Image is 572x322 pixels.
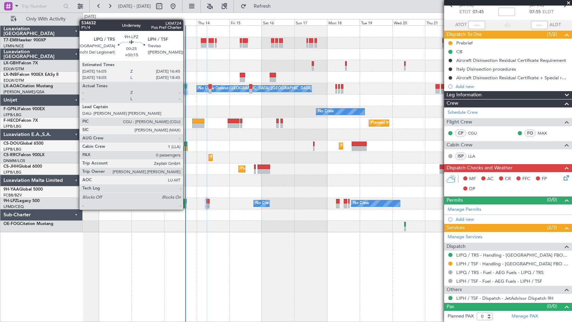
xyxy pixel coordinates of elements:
[294,19,327,25] div: Sun 17
[542,9,554,16] span: ELDT
[3,153,18,157] span: CS-RRC
[3,112,22,118] a: LFPB/LBG
[447,224,465,232] span: Services
[3,107,45,111] a: F-GPNJFalcon 900EX
[456,252,569,258] a: LIPQ / TRS - Handling - [GEOGRAPHIC_DATA] FBO LIPQ / TRS
[455,22,467,29] span: ATOT
[542,176,547,183] span: FP
[3,147,22,152] a: LFPB/LBG
[448,206,481,213] a: Manage Permits
[371,118,480,128] div: Planned Maint [GEOGRAPHIC_DATA] ([GEOGRAPHIC_DATA])
[3,164,42,169] a: CS-JHHGlobal 6000
[3,107,18,111] span: F-GPNJ
[456,261,569,267] a: LIPH / TSF - Handling - [GEOGRAPHIC_DATA] FBO - Delta Aerotaxi LIPH / TSF
[522,176,530,183] span: FFC
[197,19,229,25] div: Thu 14
[211,152,283,163] div: Planned Maint Lagos ([PERSON_NAME])
[341,141,450,151] div: Planned Maint [GEOGRAPHIC_DATA] ([GEOGRAPHIC_DATA])
[456,83,569,89] div: Add new
[469,186,475,193] span: DP
[3,142,43,146] a: CS-DOUGlobal 6500
[110,141,220,151] div: Planned Maint [GEOGRAPHIC_DATA] ([GEOGRAPHIC_DATA])
[447,99,458,107] span: Crew
[456,269,544,275] a: LIPQ / TRS - Fuel - AEG Fuels - LIPQ / TRS
[456,57,566,63] div: Aircraft Disinsection Residual Certificate Requirement
[468,153,484,159] a: LLA
[118,3,151,9] span: [DATE] - [DATE]
[447,91,482,99] span: Leg Information
[3,119,19,123] span: F-HECD
[3,73,58,77] a: LX-INBFalcon 900EX EASy II
[473,9,484,16] span: 07:45
[110,164,220,174] div: Planned Maint [GEOGRAPHIC_DATA] ([GEOGRAPHIC_DATA])
[455,129,466,137] div: CP
[3,61,38,65] a: LX-GBHFalcon 7X
[3,73,17,77] span: LX-INB
[99,19,131,25] div: Mon 11
[3,119,38,123] a: F-HECDFalcon 7X
[447,196,463,204] span: Permits
[3,124,22,129] a: LFPB/LBG
[3,187,19,192] span: 9H-YAA
[327,19,360,25] div: Mon 18
[142,61,220,71] div: Planned Maint Nice ([GEOGRAPHIC_DATA])
[425,19,458,25] div: Thu 21
[456,216,569,222] div: Add new
[487,176,493,183] span: AC
[455,152,466,160] div: ISP
[3,66,24,72] a: EDLW/DTM
[3,43,24,49] a: LFMN/NCE
[3,84,19,88] span: LX-AOA
[538,130,553,136] a: MAX
[3,142,20,146] span: CS-DOU
[459,9,471,16] span: ETOT
[3,89,44,95] a: [PERSON_NAME]/QSA
[318,106,334,117] div: No Crew
[3,38,46,42] a: T7-EMIHawker 900XP
[131,19,164,25] div: Tue 12
[547,224,557,231] span: (2/3)
[3,222,20,226] span: OE-FOG
[547,31,557,38] span: (1/2)
[524,129,536,137] div: FO
[448,109,478,116] a: Schedule Crew
[3,222,54,226] a: OE-FOGCitation Mustang
[447,118,472,126] span: Flight Crew
[18,17,73,22] span: Only With Activity
[3,187,43,192] a: 9H-YAAGlobal 5000
[549,22,561,29] span: ALDT
[21,1,61,11] input: Trip Number
[447,164,513,172] span: Dispatch Checks and Weather
[456,278,542,284] a: LIPH / TSF - Fuel - AEG Fuels - LIPH / TSF
[3,164,18,169] span: CS-JHH
[456,40,473,46] div: Prebrief
[84,14,96,20] div: [DATE]
[237,1,279,12] button: Refresh
[353,198,369,209] div: No Crew
[469,176,476,183] span: MF
[248,4,277,9] span: Refresh
[8,14,75,25] button: Only With Activity
[505,176,511,183] span: CR
[547,196,557,203] span: (0/0)
[3,193,22,198] a: FCBB/BZV
[447,141,473,149] span: Cabin Crew
[255,198,271,209] div: No Crew
[3,61,19,65] span: LX-GBH
[447,286,462,294] span: Others
[164,19,197,25] div: Wed 13
[456,66,516,72] div: Italy Disinsection procedures
[262,19,294,25] div: Sat 16
[468,130,484,136] a: CGU
[3,199,17,203] span: 9H-LPZ
[392,19,425,25] div: Wed 20
[468,21,485,29] input: --:--
[3,78,24,83] a: EDLW/DTM
[360,19,392,25] div: Tue 19
[512,313,538,320] a: Manage PAX
[240,164,350,174] div: Planned Maint [GEOGRAPHIC_DATA] ([GEOGRAPHIC_DATA])
[3,38,17,42] span: T7-EMI
[90,106,106,117] div: No Crew
[547,303,557,310] span: (0/0)
[447,243,466,251] span: Dispatch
